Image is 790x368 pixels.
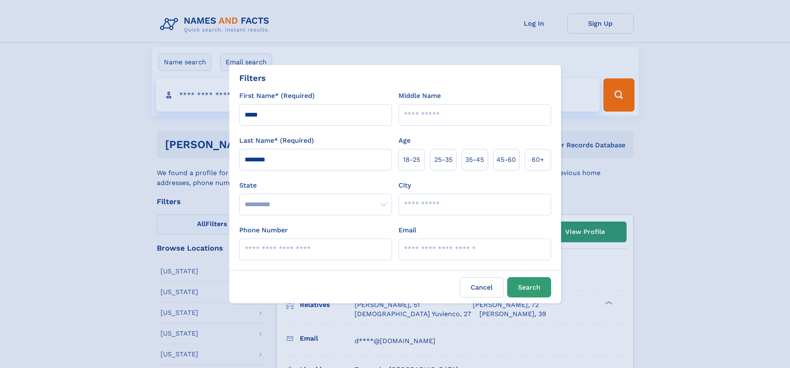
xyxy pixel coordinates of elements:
[399,136,411,146] label: Age
[239,91,315,101] label: First Name* (Required)
[496,155,516,165] span: 45‑60
[532,155,544,165] span: 60+
[465,155,484,165] span: 35‑45
[399,91,441,101] label: Middle Name
[403,155,420,165] span: 18‑25
[239,136,314,146] label: Last Name* (Required)
[239,180,392,190] label: State
[399,180,411,190] label: City
[239,72,266,84] div: Filters
[434,155,452,165] span: 25‑35
[460,277,504,297] label: Cancel
[507,277,551,297] button: Search
[239,225,288,235] label: Phone Number
[399,225,416,235] label: Email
